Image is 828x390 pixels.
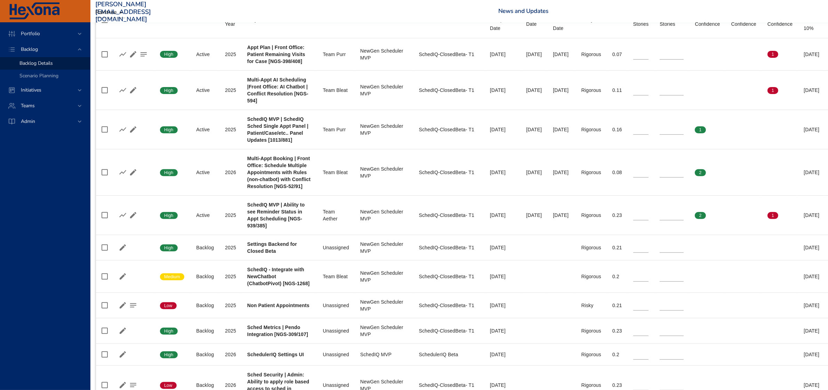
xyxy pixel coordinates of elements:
div: Team Purr [323,126,349,133]
div: Active [196,126,214,133]
span: High [160,245,178,251]
div: NewGen Scheduler MVP [360,324,408,338]
button: Show Burnup [118,124,128,135]
span: 1 [767,212,778,219]
button: Show Burnup [118,85,128,95]
button: Show Burnup [118,49,128,60]
button: Edit Project Details [118,326,128,336]
span: Low [160,303,177,309]
span: 0 [767,170,778,176]
a: News and Updates [498,7,549,15]
div: 2026 [225,169,236,176]
h3: [PERSON_NAME][EMAIL_ADDRESS][DOMAIN_NAME] [95,1,151,23]
span: High [160,170,178,176]
div: SchedIQ-ClosedBeta- T1 [419,302,479,309]
span: 0 [731,51,742,57]
button: Edit Project Details [118,300,128,311]
div: 2025 [225,126,236,133]
div: 0.16 [612,126,622,133]
button: Edit Project Details [128,124,138,135]
div: [DATE] [804,126,819,133]
div: [DATE] [490,87,515,94]
div: SchedIQ-ClosedBeta- T1 [419,244,479,251]
div: Backlog [196,244,214,251]
div: [DATE] [490,126,515,133]
div: [DATE] [490,327,515,334]
div: 0.23 [612,382,622,389]
div: [DATE] [490,244,515,251]
div: Raintree [95,7,125,18]
div: SchedIQ MVP [360,351,408,358]
div: 0.2 [612,351,622,358]
div: SchedulerIQ Beta [419,351,479,358]
span: 0 [767,127,778,133]
div: NewGen Scheduler MVP [360,241,408,255]
div: 0.23 [612,212,622,219]
div: NewGen Scheduler MVP [360,270,408,283]
b: SchedIQ - Integrate with NewChatbot (ChatbotPivot) [NGS-1268] [247,267,310,286]
span: Scenario Planning [19,72,58,79]
div: [DATE] [553,51,570,58]
div: 0.23 [612,327,622,334]
button: Project Notes [128,300,138,311]
div: Rigorous [581,244,601,251]
span: High [160,51,178,57]
div: Active [196,212,214,219]
span: Teams [15,102,40,109]
div: Rigorous [581,273,601,280]
div: Rigorous [581,351,601,358]
span: 1 [767,87,778,94]
div: [DATE] [526,212,542,219]
span: 0 [731,170,742,176]
div: [DATE] [804,351,819,358]
b: SchedIQ MVP | Ability to see Reminder Status in Appt Scheduling [NGS-939/385] [247,202,305,228]
div: [DATE] [490,212,515,219]
span: 0 [731,87,742,94]
div: [DATE] [490,351,515,358]
div: Rigorous [581,51,601,58]
div: 0.08 [612,169,622,176]
div: Team Aether [323,208,349,222]
div: [DATE] [804,244,819,251]
div: SchedIQ-ClosedBeta- T1 [419,212,479,219]
span: High [160,127,178,133]
div: Unassigned [323,351,349,358]
div: Active [196,87,214,94]
div: SchedIQ-ClosedBeta- T1 [419,382,479,389]
b: SchedIQ MVP | SchedIQ Sched Single Appt Panel | Patient/Case/etc.. Panel Updates [1013/881] [247,116,308,143]
div: 2025 [225,87,236,94]
div: SchedIQ-ClosedBeta- T1 [419,169,479,176]
span: 2 [695,170,706,176]
div: [DATE] [804,169,819,176]
div: 2025 [225,273,236,280]
div: Backlog [196,351,214,358]
div: Team Purr [323,51,349,58]
button: Show Burnup [118,210,128,220]
div: Rigorous [581,87,601,94]
b: Settings Backend for Closed Beta [247,241,297,254]
b: Sched Metrics | Pendo Integration [NGS-309/107] [247,325,308,337]
div: Rigorous [581,212,601,219]
b: SchedulerIQ Settings UI [247,352,304,357]
div: [DATE] [553,212,570,219]
div: Backlog [196,273,214,280]
div: [DATE] [804,87,819,94]
span: High [160,212,178,219]
div: NewGen Scheduler MVP [360,123,408,136]
div: Team Bleat [323,273,349,280]
div: Rigorous [581,126,601,133]
div: Unassigned [323,244,349,251]
span: High [160,328,178,334]
b: Multi-Appt AI Scheduling |Front Office: AI Chatbot | Conflict Resolution [NGS-594] [247,77,308,103]
div: Active [196,169,214,176]
div: 2026 [225,351,236,358]
div: [DATE] [490,382,515,389]
span: 0 [695,51,706,57]
div: [DATE] [526,51,542,58]
span: Backlog [15,46,43,53]
span: Medium [160,274,184,280]
div: [DATE] [526,87,542,94]
div: Backlog [196,382,214,389]
span: Initiatives [15,87,47,93]
div: SchedIQ-ClosedBeta- T1 [419,87,479,94]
